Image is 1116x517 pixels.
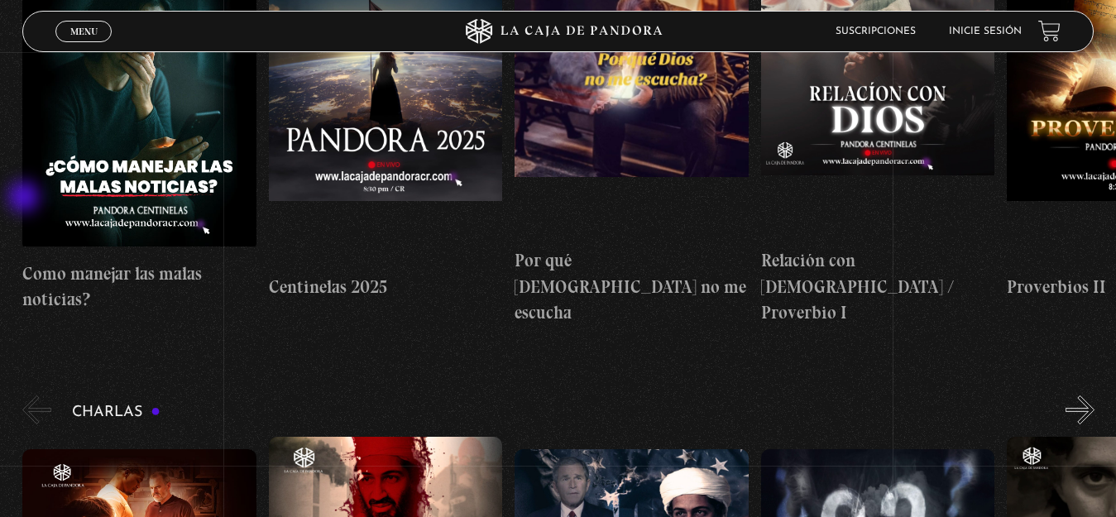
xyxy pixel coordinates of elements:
[515,247,749,326] h4: Por qué [DEMOGRAPHIC_DATA] no me escucha
[761,247,995,326] h4: Relación con [DEMOGRAPHIC_DATA] / Proverbio I
[65,40,103,51] span: Cerrar
[70,26,98,36] span: Menu
[22,261,256,313] h4: Como manejar las malas noticias?
[836,26,916,36] a: Suscripciones
[1066,395,1094,424] button: Next
[72,405,160,420] h3: Charlas
[269,274,503,300] h4: Centinelas 2025
[22,395,51,424] button: Previous
[949,26,1022,36] a: Inicie sesión
[1038,20,1061,42] a: View your shopping cart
